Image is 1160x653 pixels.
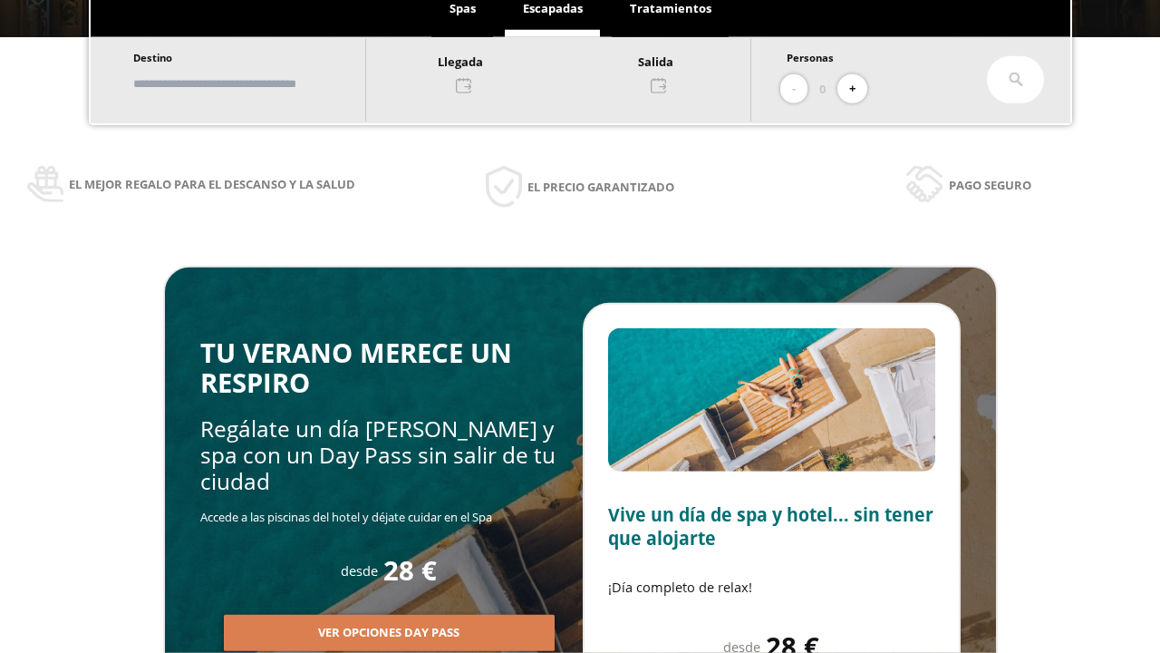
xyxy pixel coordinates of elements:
span: ¡Día completo de relax! [608,578,752,596]
a: Ver opciones Day Pass [224,624,555,640]
span: El precio garantizado [527,177,674,197]
span: Regálate un día [PERSON_NAME] y spa con un Day Pass sin salir de tu ciudad [200,414,556,497]
button: + [837,74,867,104]
span: Pago seguro [949,175,1031,195]
button: - [780,74,807,104]
span: Personas [787,51,834,64]
span: Vive un día de spa y hotel... sin tener que alojarte [608,502,933,551]
span: Destino [133,51,172,64]
span: El mejor regalo para el descanso y la salud [69,174,355,194]
span: 0 [819,79,826,99]
span: Accede a las piscinas del hotel y déjate cuidar en el Spa [200,509,492,525]
span: desde [341,561,378,580]
span: 28 € [383,556,437,586]
span: TU VERANO MERECE UN RESPIRO [200,335,512,401]
span: Ver opciones Day Pass [318,624,459,642]
button: Ver opciones Day Pass [224,615,555,651]
img: Slide2.BHA6Qswy.webp [608,328,935,472]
